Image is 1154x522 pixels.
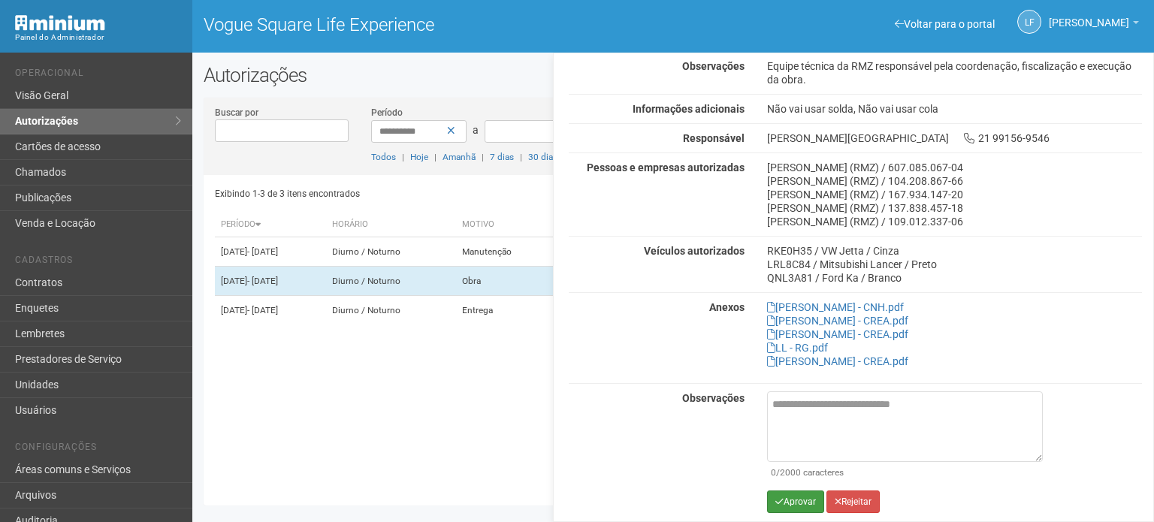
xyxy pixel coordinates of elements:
td: Obra [456,267,555,296]
button: Aprovar [767,490,824,513]
td: Diurno / Noturno [326,267,455,296]
div: QNL3A81 / Ford Ka / Branco [767,271,1142,285]
div: Equipe técnica da RMZ responsável pela coordenação, fiscalização e execução da obra. [756,59,1153,86]
span: | [482,152,484,162]
a: [PERSON_NAME] - CREA.pdf [767,315,908,327]
td: Manutenção [456,237,555,267]
a: [PERSON_NAME] - CREA.pdf [767,355,908,367]
span: Letícia Florim [1049,2,1129,29]
span: | [520,152,522,162]
button: Rejeitar [826,490,880,513]
strong: Informações adicionais [633,103,745,115]
span: 0 [771,467,776,478]
strong: Pessoas e empresas autorizadas [587,161,745,173]
td: [DATE] [215,237,326,267]
h2: Autorizações [204,64,1143,86]
li: Operacional [15,68,181,83]
th: Motivo [456,213,555,237]
a: Voltar para o portal [895,18,995,30]
li: Cadastros [15,255,181,270]
div: RKE0H35 / VW Jetta / Cinza [767,244,1142,258]
a: LL - RG.pdf [767,342,828,354]
td: [DATE] [215,296,326,325]
div: [PERSON_NAME] (RMZ) / 137.838.457-18 [767,201,1142,215]
a: Hoje [410,152,428,162]
strong: Veículos autorizados [644,245,745,257]
strong: Observações [682,392,745,404]
a: 30 dias [528,152,557,162]
span: - [DATE] [247,276,278,286]
li: Configurações [15,442,181,457]
a: 7 dias [490,152,514,162]
div: [PERSON_NAME] (RMZ) / 109.012.337-06 [767,215,1142,228]
div: Exibindo 1-3 de 3 itens encontrados [215,183,669,205]
a: [PERSON_NAME] [1049,19,1139,31]
a: LF [1017,10,1041,34]
h1: Vogue Square Life Experience [204,15,662,35]
div: [PERSON_NAME][GEOGRAPHIC_DATA] 21 99156-9546 [756,131,1153,145]
div: [PERSON_NAME] (RMZ) / 607.085.067-04 [767,161,1142,174]
td: Diurno / Noturno [326,296,455,325]
strong: Anexos [709,301,745,313]
div: /2000 caracteres [771,466,1039,479]
img: Minium [15,15,105,31]
div: [PERSON_NAME] (RMZ) / 104.208.867-66 [767,174,1142,188]
div: LRL8C84 / Mitsubishi Lancer / Preto [767,258,1142,271]
label: Período [371,106,403,119]
a: [PERSON_NAME] - CNH.pdf [767,301,904,313]
a: Todos [371,152,396,162]
div: Painel do Administrador [15,31,181,44]
a: [PERSON_NAME] - CREA.pdf [767,328,908,340]
span: - [DATE] [247,305,278,315]
span: | [402,152,404,162]
span: | [434,152,437,162]
td: Entrega [456,296,555,325]
label: Buscar por [215,106,258,119]
strong: Observações [682,60,745,72]
div: Não vai usar solda, Não vai usar cola [756,102,1153,116]
th: Horário [326,213,455,237]
a: Amanhã [443,152,476,162]
strong: Responsável [683,132,745,144]
th: Período [215,213,326,237]
span: a [473,124,479,136]
span: - [DATE] [247,246,278,257]
div: [PERSON_NAME] (RMZ) / 167.934.147-20 [767,188,1142,201]
td: [DATE] [215,267,326,296]
td: Diurno / Noturno [326,237,455,267]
